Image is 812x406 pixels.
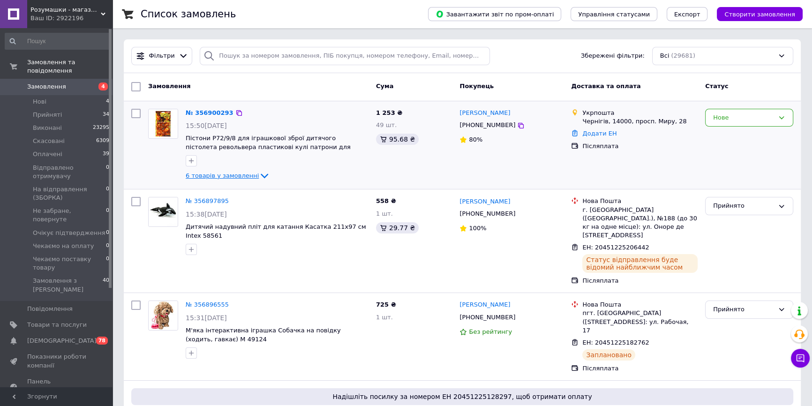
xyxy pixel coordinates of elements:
span: 0 [106,242,109,250]
a: [PERSON_NAME] [459,109,510,118]
div: Статус відправлення буде відомий найближчим часом [582,254,698,273]
button: Завантажити звіт по пром-оплаті [428,7,561,21]
div: Заплановано [582,349,635,361]
span: [DEMOGRAPHIC_DATA] [27,337,97,345]
span: [PHONE_NUMBER] [459,210,515,217]
span: 1 шт. [376,210,393,217]
img: Фото товару [149,197,178,226]
span: Замовлення [148,83,190,90]
h1: Список замовлень [141,8,236,20]
span: ЕН: 20451225182762 [582,339,649,346]
div: г. [GEOGRAPHIC_DATA] ([GEOGRAPHIC_DATA].), №188 (до 30 кг на одне місце): ул. Оноре де [STREET_AD... [582,206,698,240]
span: 1 253 ₴ [376,109,402,116]
div: Прийнято [713,201,774,211]
span: Статус [705,83,729,90]
span: Повідомлення [27,305,73,313]
span: Не забране, повернуте [33,207,106,224]
a: [PERSON_NAME] [459,301,510,309]
span: 1 шт. [376,314,393,321]
a: Фото товару [148,301,178,331]
div: Укрпошта [582,109,698,117]
span: 15:31[DATE] [186,314,227,322]
span: Нові [33,98,46,106]
span: 49 шт. [376,121,397,128]
span: Товари та послуги [27,321,87,329]
span: Фільтри [149,52,175,60]
span: 80% [469,136,482,143]
span: 39 [103,150,109,158]
span: 6309 [96,137,109,145]
div: Післяплата [582,277,698,285]
img: Фото товару [149,109,178,138]
span: Показники роботи компанії [27,353,87,369]
span: Оплачені [33,150,62,158]
button: Експорт [667,7,708,21]
span: 0 [106,185,109,202]
span: 34 [103,111,109,119]
div: 29.77 ₴ [376,222,419,233]
span: Замовлення [27,83,66,91]
a: Створити замовлення [707,10,803,17]
span: 4 [106,98,109,106]
button: Управління статусами [571,7,657,21]
div: Ваш ID: 2922196 [30,14,113,23]
span: Замовлення та повідомлення [27,58,113,75]
div: Нова Пошта [582,301,698,309]
a: № 356900293 [186,109,233,116]
span: 40 [103,277,109,293]
button: Чат з покупцем [791,349,810,368]
span: ЕН: 20451225206442 [582,244,649,251]
span: [PHONE_NUMBER] [459,314,515,321]
span: Очікує підтвердження [33,229,105,237]
a: Дитячий надувний пліт для катання Касатка 211x97 см Intex 58561 [186,223,366,239]
span: Всі [660,52,669,60]
div: Післяплата [582,364,698,373]
input: Пошук за номером замовлення, ПІБ покупця, номером телефону, Email, номером накладної [200,47,490,65]
span: Надішліть посилку за номером ЕН 20451225128297, щоб отримати оплату [135,392,789,401]
span: Експорт [674,11,700,18]
span: 0 [106,255,109,272]
span: 0 [106,207,109,224]
span: 23295 [93,124,109,132]
span: [PHONE_NUMBER] [459,121,515,128]
span: 100% [469,225,486,232]
a: № 356896555 [186,301,229,308]
span: Відправлено отримувачу [33,164,106,180]
a: М'яка інтерактивна іграшка Собачка на повідку (ходить, гавкає) M 49124 [186,327,341,343]
div: Нове [713,113,774,123]
div: 95.68 ₴ [376,134,419,145]
span: 0 [106,229,109,237]
span: Завантажити звіт по пром-оплаті [436,10,554,18]
span: Створити замовлення [724,11,795,18]
a: Додати ЕН [582,130,617,137]
span: 4 [98,83,108,90]
div: Нова Пошта [582,197,698,205]
a: Фото товару [148,197,178,227]
img: Фото товару [149,301,178,330]
div: Післяплата [582,142,698,150]
a: [PERSON_NAME] [459,197,510,206]
span: Чекаємо на оплату [33,242,94,250]
span: Покупець [459,83,494,90]
span: (29681) [671,52,695,59]
a: 6 товарів у замовленні [186,172,270,179]
span: Управління статусами [578,11,650,18]
div: Чернігів, 14000, просп. Миру, 28 [582,117,698,126]
span: 6 товарів у замовленні [186,172,259,179]
span: Замовлення з [PERSON_NAME] [33,277,103,293]
a: Пістони P72/9/8 для іграшкової зброї дитячого пістолета револьвера пластикові кулі патрони для хл... [186,135,351,159]
span: На відправлення (ЗБОРКА) [33,185,106,202]
button: Створити замовлення [717,7,803,21]
span: Чекаємо поставку товару [33,255,106,272]
div: пгт. [GEOGRAPHIC_DATA] ([STREET_ADDRESS]: ул. Рабочая, 17 [582,309,698,335]
span: 558 ₴ [376,197,396,204]
span: Скасовані [33,137,65,145]
span: Прийняті [33,111,62,119]
a: № 356897895 [186,197,229,204]
span: 15:50[DATE] [186,122,227,129]
span: Розумашки - магазин іграшок та дитячих товарів [30,6,101,14]
span: Cума [376,83,393,90]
